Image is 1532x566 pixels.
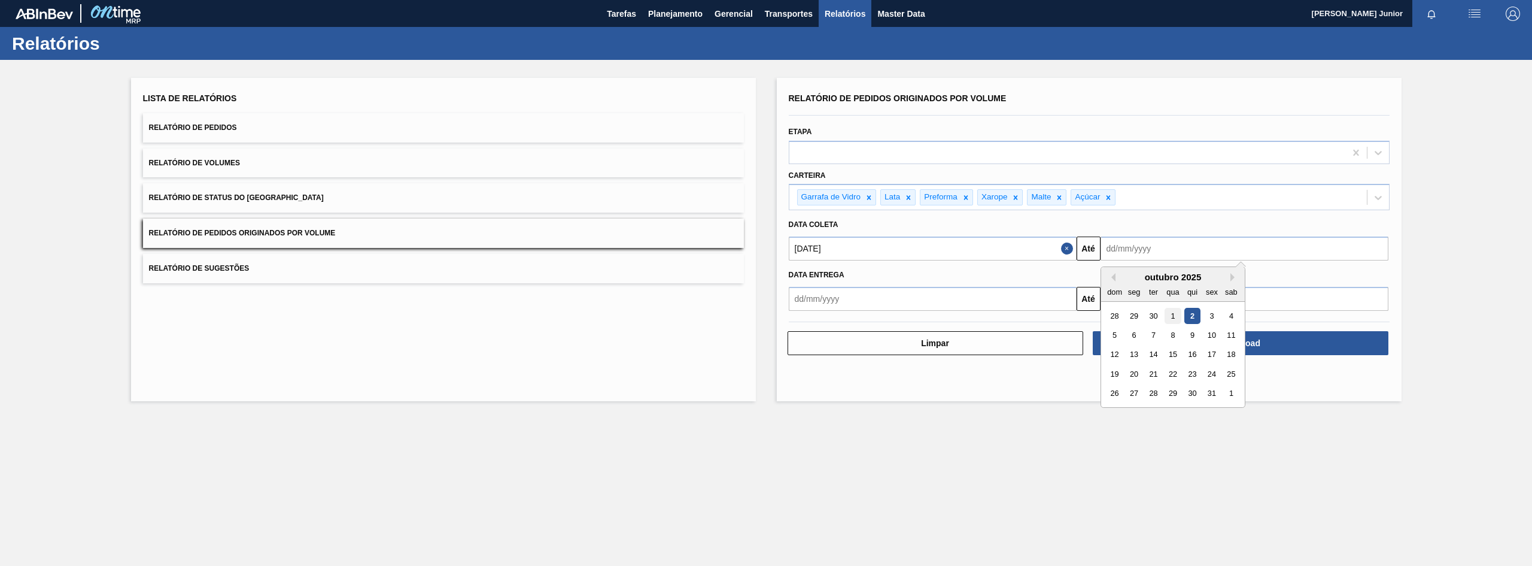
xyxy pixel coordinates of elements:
span: Data entrega [789,271,844,279]
div: Choose quarta-feira, 15 de outubro de 2025 [1165,347,1181,363]
div: Choose sábado, 1 de novembro de 2025 [1223,386,1239,402]
div: sab [1223,284,1239,300]
div: sex [1203,284,1220,300]
div: Choose domingo, 28 de setembro de 2025 [1107,308,1123,324]
div: Choose sábado, 18 de outubro de 2025 [1223,347,1239,363]
div: Choose terça-feira, 14 de outubro de 2025 [1145,347,1161,363]
div: Choose domingo, 19 de outubro de 2025 [1107,366,1123,382]
button: Relatório de Sugestões [143,254,744,283]
button: Relatório de Pedidos [143,113,744,143]
div: Choose segunda-feira, 6 de outubro de 2025 [1126,327,1142,343]
span: Relatório de Volumes [149,159,240,167]
span: Relatório de Pedidos [149,123,237,132]
div: Choose sexta-feira, 10 de outubro de 2025 [1203,327,1220,343]
label: Etapa [789,128,812,136]
span: Transportes [765,7,813,21]
div: Xarope [978,190,1010,205]
div: Choose domingo, 26 de outubro de 2025 [1107,386,1123,402]
span: Master Data [877,7,925,21]
button: Previous Month [1107,273,1115,282]
div: qui [1184,284,1200,300]
div: Choose quinta-feira, 16 de outubro de 2025 [1184,347,1200,363]
div: Choose quinta-feira, 23 de outubro de 2025 [1184,366,1200,382]
div: Choose quarta-feira, 29 de outubro de 2025 [1165,386,1181,402]
div: outubro 2025 [1101,272,1245,282]
input: dd/mm/yyyy [789,237,1077,261]
div: Choose segunda-feira, 27 de outubro de 2025 [1126,386,1142,402]
span: Relatórios [825,7,865,21]
div: Choose segunda-feira, 13 de outubro de 2025 [1126,347,1142,363]
div: ter [1145,284,1161,300]
button: Next Month [1230,273,1239,282]
span: Planejamento [648,7,703,21]
label: Carteira [789,171,826,180]
div: Choose terça-feira, 30 de setembro de 2025 [1145,308,1161,324]
div: Garrafa de Vidro [798,190,863,205]
img: TNhmsLtSVTkK8tSr43FrP2fwEKptu5GPRR3wAAAABJRU5ErkJggg== [16,8,73,19]
span: Lista de Relatórios [143,93,237,103]
div: Choose sábado, 11 de outubro de 2025 [1223,327,1239,343]
button: Relatório de Pedidos Originados por Volume [143,219,744,248]
div: Choose sexta-feira, 31 de outubro de 2025 [1203,386,1220,402]
div: Choose sexta-feira, 24 de outubro de 2025 [1203,366,1220,382]
button: Relatório de Status do [GEOGRAPHIC_DATA] [143,183,744,213]
div: Choose domingo, 5 de outubro de 2025 [1107,327,1123,343]
div: Choose quinta-feira, 2 de outubro de 2025 [1184,308,1200,324]
div: Choose quinta-feira, 9 de outubro de 2025 [1184,327,1200,343]
div: qua [1165,284,1181,300]
span: Relatório de Status do [GEOGRAPHIC_DATA] [149,193,324,202]
div: Choose quinta-feira, 30 de outubro de 2025 [1184,386,1200,402]
span: Relatório de Pedidos Originados por Volume [149,229,336,237]
div: Preforma [920,190,959,205]
div: Choose sexta-feira, 3 de outubro de 2025 [1203,308,1220,324]
img: userActions [1467,7,1482,21]
h1: Relatórios [12,37,224,50]
button: Relatório de Volumes [143,149,744,178]
div: Choose sexta-feira, 17 de outubro de 2025 [1203,347,1220,363]
div: Choose quarta-feira, 22 de outubro de 2025 [1165,366,1181,382]
span: Relatório de Pedidos Originados por Volume [789,93,1007,103]
div: Choose terça-feira, 21 de outubro de 2025 [1145,366,1161,382]
span: Data coleta [789,220,838,229]
div: Choose segunda-feira, 29 de setembro de 2025 [1126,308,1142,324]
div: seg [1126,284,1142,300]
input: dd/mm/yyyy [789,287,1077,311]
span: Relatório de Sugestões [149,264,250,273]
div: Choose segunda-feira, 20 de outubro de 2025 [1126,366,1142,382]
div: Choose terça-feira, 7 de outubro de 2025 [1145,327,1161,343]
button: Limpar [788,331,1083,355]
div: Malte [1028,190,1053,205]
button: Download [1093,331,1388,355]
div: Choose sábado, 4 de outubro de 2025 [1223,308,1239,324]
button: Close [1061,237,1077,261]
div: Choose quarta-feira, 1 de outubro de 2025 [1165,308,1181,324]
input: dd/mm/yyyy [1101,237,1388,261]
div: Choose terça-feira, 28 de outubro de 2025 [1145,386,1161,402]
img: Logout [1506,7,1520,21]
div: Açúcar [1071,190,1102,205]
div: Choose domingo, 12 de outubro de 2025 [1107,347,1123,363]
button: Notificações [1412,5,1451,22]
button: Até [1077,287,1101,311]
div: Lata [881,190,902,205]
div: Choose sábado, 25 de outubro de 2025 [1223,366,1239,382]
span: Tarefas [607,7,636,21]
button: Até [1077,237,1101,261]
div: dom [1107,284,1123,300]
span: Gerencial [715,7,753,21]
div: month 2025-10 [1105,306,1241,403]
div: Choose quarta-feira, 8 de outubro de 2025 [1165,327,1181,343]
